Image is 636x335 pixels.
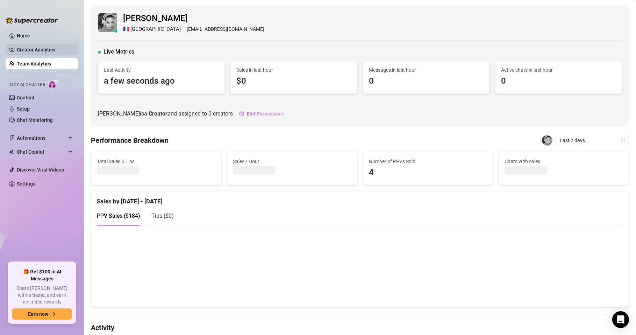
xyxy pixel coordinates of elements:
[28,311,48,317] span: Earn now
[369,158,487,165] span: Number of PPVs Sold
[247,111,284,117] span: Edit Permissions
[9,135,15,141] span: thunderbolt
[12,308,72,320] button: Earn nowarrow-right
[97,212,140,219] span: PPV Sales ( $184 )
[12,285,72,306] span: Share [PERSON_NAME] with a friend, and earn unlimited rewards
[17,61,51,67] a: Team Analytics
[17,106,30,112] a: Setup
[17,167,64,173] a: Discover Viral Videos
[51,312,56,316] span: arrow-right
[236,66,351,74] span: Sales in last hour
[612,311,629,328] div: Open Intercom Messenger
[17,146,66,158] span: Chat Copilot
[369,66,484,74] span: Messages in last hour
[98,109,233,118] span: [PERSON_NAME] is a and assigned to creators
[91,135,169,145] h4: Performance Breakdown
[501,66,616,74] span: Active chats in last hour
[103,48,134,56] span: Live Metrics
[560,135,625,146] span: Last 7 days
[149,110,167,117] b: Creator
[123,25,264,34] div: [EMAIL_ADDRESS][DOMAIN_NAME]
[98,13,117,32] img: Rosa
[48,79,59,89] img: AI Chatter
[6,17,58,24] img: logo-BBDzfeDw.svg
[104,75,219,88] span: a few seconds ago
[621,138,625,142] span: calendar
[233,158,351,165] span: Sales / Hour
[239,111,244,116] span: setting
[17,132,66,144] span: Automations
[236,75,351,88] span: $0
[9,149,14,154] img: Chat Copilot
[151,212,174,219] span: Tips ( $0 )
[17,44,73,55] a: Creator Analytics
[123,12,264,25] span: [PERSON_NAME]
[208,110,212,117] span: 0
[10,82,45,88] span: Izzy AI Chatter
[97,158,215,165] span: Total Sales & Tips
[12,268,72,282] span: 🎁 Get $100 in AI Messages
[369,75,484,88] span: 0
[17,33,30,39] a: Home
[542,135,552,146] img: Rosa
[501,75,616,88] span: 0
[130,25,181,34] span: [GEOGRAPHIC_DATA]
[239,108,285,119] button: Edit Permissions
[17,181,35,187] a: Settings
[91,323,629,333] h4: Activity
[505,158,623,165] span: Chats with sales
[17,117,53,123] a: Chat Monitoring
[97,191,623,206] div: Sales by [DATE] - [DATE]
[123,25,130,34] span: 🇫🇷
[17,95,35,100] a: Content
[369,166,487,179] span: 4
[104,66,219,74] span: Last Activity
